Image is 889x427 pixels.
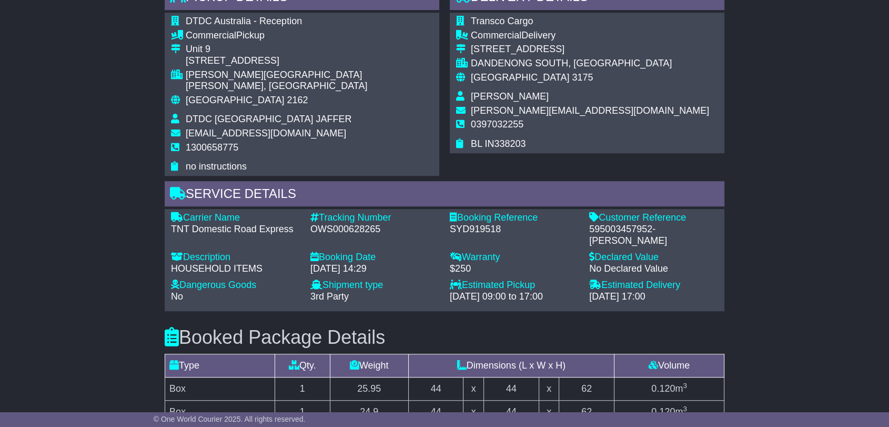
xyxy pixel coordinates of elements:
[471,138,526,149] span: BL IN338203
[408,378,463,401] td: 44
[589,291,718,303] div: [DATE] 17:00
[171,291,183,302] span: No
[275,378,330,401] td: 1
[471,16,533,26] span: Transco Cargo
[450,224,579,235] div: SYD919518
[450,291,579,303] div: [DATE] 09:00 to 17:00
[186,55,433,67] div: [STREET_ADDRESS]
[683,405,687,413] sup: 3
[572,72,593,83] span: 3175
[171,280,300,291] div: Dangerous Goods
[330,401,408,424] td: 24.9
[651,383,675,394] span: 0.120
[651,406,675,417] span: 0.120
[186,44,433,55] div: Unit 9
[589,280,718,291] div: Estimated Delivery
[330,378,408,401] td: 25.95
[471,72,569,83] span: [GEOGRAPHIC_DATA]
[471,30,521,41] span: Commercial
[186,142,238,153] span: 1300658775
[408,354,614,378] td: Dimensions (L x W x H)
[589,263,718,275] div: No Declared Value
[614,401,724,424] td: m
[484,401,539,424] td: 44
[450,263,579,275] div: $250
[471,44,709,55] div: [STREET_ADDRESS]
[165,181,724,210] div: Service Details
[186,30,236,41] span: Commercial
[165,327,724,348] h3: Booked Package Details
[539,378,559,401] td: x
[463,401,484,424] td: x
[484,378,539,401] td: 44
[186,95,284,105] span: [GEOGRAPHIC_DATA]
[539,401,559,424] td: x
[310,224,439,235] div: OWS000628265
[310,212,439,224] div: Tracking Number
[471,91,549,102] span: [PERSON_NAME]
[154,415,306,423] span: © One World Courier 2025. All rights reserved.
[310,252,439,263] div: Booking Date
[559,401,614,424] td: 62
[408,401,463,424] td: 44
[330,354,408,378] td: Weight
[683,382,687,390] sup: 3
[186,161,247,172] span: no instructions
[287,95,308,105] span: 2162
[450,212,579,224] div: Booking Reference
[165,354,275,378] td: Type
[171,263,300,275] div: HOUSEHOLD ITEMS
[463,378,484,401] td: x
[310,263,439,275] div: [DATE] 14:29
[471,105,709,116] span: [PERSON_NAME][EMAIL_ADDRESS][DOMAIN_NAME]
[171,224,300,235] div: TNT Domestic Road Express
[275,401,330,424] td: 1
[589,224,718,246] div: 595003457952-[PERSON_NAME]
[310,291,349,302] span: 3rd Party
[171,252,300,263] div: Description
[171,212,300,224] div: Carrier Name
[186,128,346,138] span: [EMAIL_ADDRESS][DOMAIN_NAME]
[589,212,718,224] div: Customer Reference
[614,354,724,378] td: Volume
[471,30,709,42] div: Delivery
[310,280,439,291] div: Shipment type
[165,401,275,424] td: Box
[471,119,523,130] span: 0397032255
[165,378,275,401] td: Box
[450,280,579,291] div: Estimated Pickup
[559,378,614,401] td: 62
[471,58,709,69] div: DANDENONG SOUTH, [GEOGRAPHIC_DATA]
[614,378,724,401] td: m
[186,114,351,124] span: DTDC [GEOGRAPHIC_DATA] JAFFER
[186,30,433,42] div: Pickup
[450,252,579,263] div: Warranty
[275,354,330,378] td: Qty.
[186,69,433,92] div: [PERSON_NAME][GEOGRAPHIC_DATA][PERSON_NAME], [GEOGRAPHIC_DATA]
[589,252,718,263] div: Declared Value
[186,16,302,26] span: DTDC Australia - Reception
